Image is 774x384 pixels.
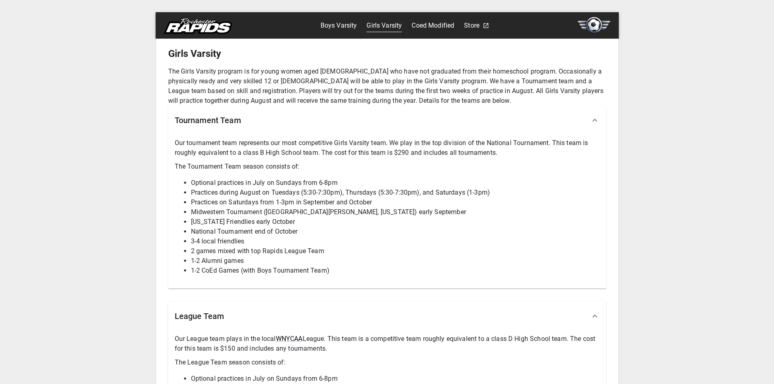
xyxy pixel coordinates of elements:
li: Optional practices in July on Sundays from 6-8pm [191,178,600,188]
a: Store [464,19,479,32]
h6: Tournament Team [175,114,241,127]
a: Coed Modified [412,19,454,32]
p: The Girls Varsity program is for young women aged [DEMOGRAPHIC_DATA] who have not graduated from ... [168,67,606,106]
li: Optional practices in July on Sundays from 6-8pm [191,374,600,384]
img: soccer.svg [578,17,610,33]
li: [US_STATE] Friendlies early October [191,217,600,227]
p: The League Team season consists of: [175,358,600,367]
div: Tournament Team [168,106,606,135]
div: League Team [168,302,606,331]
li: 1-2 CoEd Games (with Boys Tournament Team) [191,266,600,276]
h5: Girls Varsity [168,47,606,60]
img: rapids.svg [164,18,232,34]
li: 2 games mixed with top Rapids League Team [191,246,600,256]
li: National Tournament end of October [191,227,600,236]
li: Midwestern Tournament ([GEOGRAPHIC_DATA][PERSON_NAME], [US_STATE]) early September [191,207,600,217]
a: Girls Varsity [366,19,402,32]
h6: League Team [175,310,224,323]
li: 3-4 local friendlies [191,236,600,246]
li: Practices during August on Tuesdays (5:30-7:30pm), Thursdays (5:30-7:30pm), and Saturdays (1-3pm) [191,188,600,197]
a: Boys Varsity [321,19,357,32]
p: Our League team plays in the local League. This team is a competitive team roughly equivalent to ... [175,334,600,354]
p: Our tournament team represents our most competitive Girls Varsity team. We play in the top divisi... [175,138,600,158]
li: 1-2 Alumni games [191,256,600,266]
a: WNYCAA [276,335,303,343]
li: Practices on Saturdays from 1-3pm in September and October [191,197,600,207]
p: The Tournament Team season consists of: [175,162,600,171]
